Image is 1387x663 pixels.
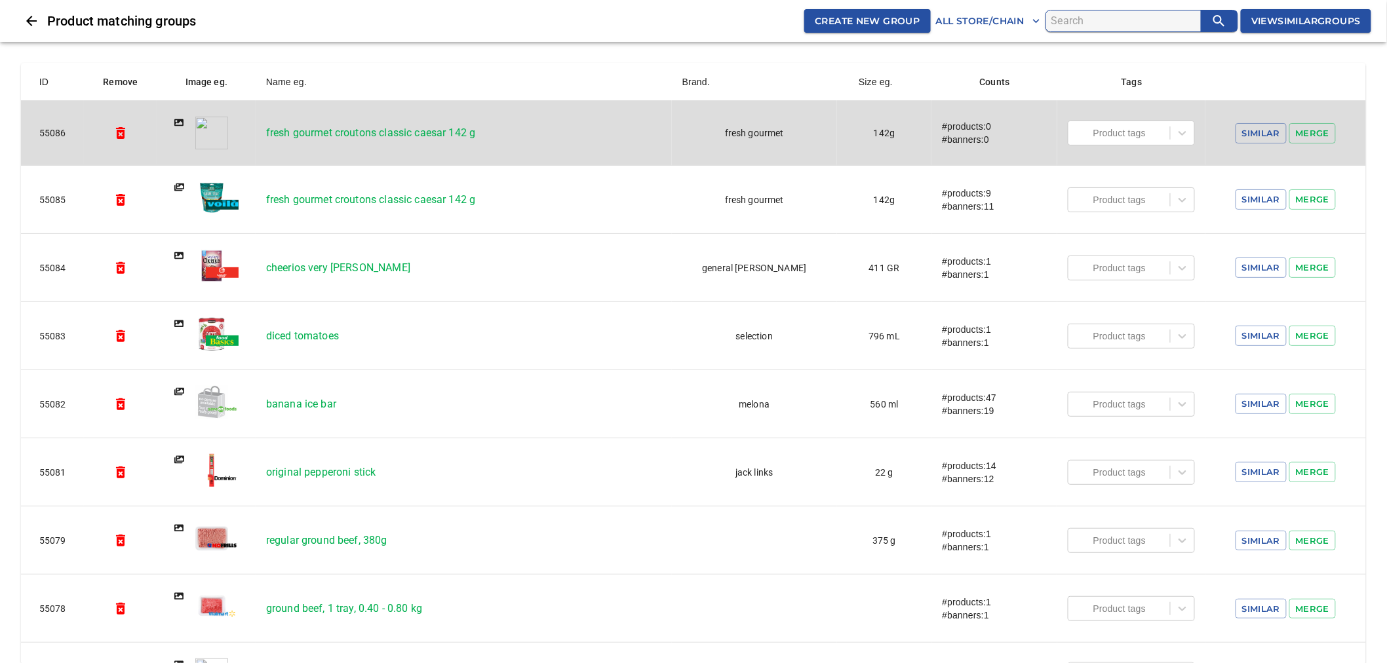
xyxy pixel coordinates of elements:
span: Similar [1242,260,1281,275]
img: calgary-coop.png [206,267,239,278]
button: Similar [1236,462,1287,482]
h6: Product matching groups [47,10,804,31]
img: 14054297567262.jpg [195,318,228,350]
span: Merge [1296,328,1330,343]
button: Merge [1289,531,1337,551]
p: ground beef, 1 tray, 0.40 - 0.80 kg [266,601,661,616]
button: Merge [1289,257,1337,278]
span: Similar [1242,464,1281,480]
span: Merge [1296,533,1330,548]
p: original pepperoni stick [266,464,661,480]
span: Merge [1296,601,1330,616]
button: Merge [1289,123,1337,143]
img: 20945731_en_front_1200.png [195,454,228,487]
div: #products: 1 [942,255,1047,268]
span: Similar [1242,328,1281,343]
td: 411 GR [837,234,932,302]
img: voila.png [206,200,239,210]
span: Similar [1242,192,1281,207]
td: 55081 [21,438,84,506]
p: regular ground beef, 380g [266,533,661,548]
img: foodbasics.png [206,335,239,347]
td: selection [672,302,837,370]
span: Create new group [815,13,920,29]
td: 55085 [21,166,84,234]
span: Brand. [682,74,727,90]
button: ViewSimilarGroups [1241,9,1371,33]
div: #banners: 1 [942,336,1047,349]
div: #banners: 12 [942,472,1047,485]
button: Merge [1289,462,1337,482]
button: Close [16,5,47,37]
input: search [1051,10,1201,31]
button: Merge [1289,326,1337,346]
img: 300x300.jpg [195,181,228,214]
span: Similar [1242,533,1281,548]
button: Similar [1236,123,1287,143]
div: #products: 0 [942,120,1047,133]
div: #banners: 0 [942,133,1047,146]
p: diced tomatoes [266,328,661,344]
td: 55086 [21,101,84,166]
div: #products: 1 [942,527,1047,540]
button: Similar [1236,599,1287,619]
div: #products: 9 [942,187,1047,200]
th: Tags [1057,63,1205,101]
span: All Store/Chain [936,13,1040,29]
p: cheerios very [PERSON_NAME] [266,260,661,276]
td: 142g [837,101,932,166]
span: Size eg. [859,74,910,90]
img: save-on-foods.png [206,405,239,414]
td: 375 g [837,506,932,575]
p: fresh gourmet croutons classic caesar 142 g [266,192,661,208]
img: 6000200723268.jpg [195,590,228,623]
img: dominion-newoundland-labrador-grocery.png [206,473,239,482]
th: Image eg. [157,63,256,101]
button: Similar [1236,394,1287,414]
img: no-picture-available.png [195,117,228,149]
button: Create new group [804,9,930,33]
span: View Similar Groups [1251,13,1361,29]
div: #products: 14 [942,459,1047,472]
td: 560 ml [837,370,932,438]
div: #banners: 19 [942,404,1047,417]
td: melona [672,370,837,438]
th: Counts [931,63,1057,101]
td: 55084 [21,234,84,302]
p: fresh gourmet croutons classic caesar 142 g [266,125,661,141]
img: 21185465_front_a06_@2.png [195,522,228,555]
button: Similar [1236,189,1287,210]
td: 55079 [21,506,84,575]
span: Similar [1242,601,1281,616]
button: search [1201,10,1238,31]
td: general [PERSON_NAME] [672,234,837,302]
td: 796 mL [837,302,932,370]
td: fresh gourmet [672,166,837,234]
img: nofrills.png [206,541,239,550]
div: #banners: 1 [942,268,1047,281]
button: All Store/Chain [931,9,1045,33]
button: Similar [1236,326,1287,346]
img: melona_banana_ice_bar_560_ml [195,386,228,419]
button: Merge [1289,394,1337,414]
div: #banners: 11 [942,200,1047,213]
div: #products: 47 [942,391,1047,404]
span: Similar [1242,126,1281,141]
span: Merge [1296,260,1330,275]
div: #banners: 1 [942,609,1047,622]
th: Remove [84,63,157,101]
td: 55082 [21,370,84,438]
span: ID [39,74,66,90]
button: Similar [1236,257,1287,278]
span: Name eg. [266,74,324,90]
span: Merge [1296,396,1330,411]
img: walmart.png [206,609,239,618]
td: 55083 [21,302,84,370]
button: Similar [1236,531,1287,551]
td: 22 g [837,438,932,506]
p: banana ice bar [266,396,661,412]
div: #products: 1 [942,596,1047,609]
td: 142g [837,166,932,234]
img: 49712.jpg [195,250,228,282]
div: #products: 1 [942,323,1047,336]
